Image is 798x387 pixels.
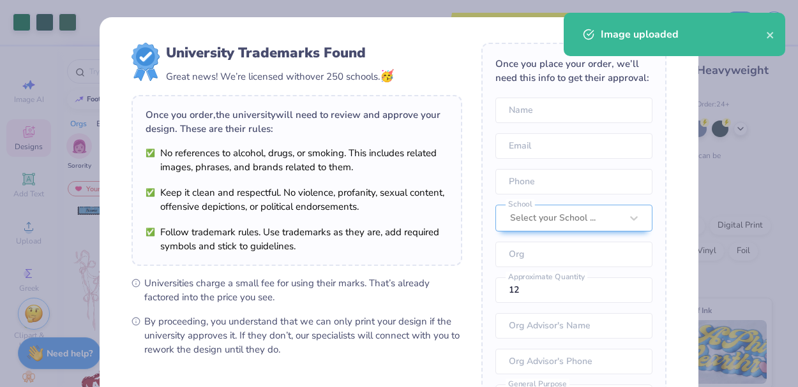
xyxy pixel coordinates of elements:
[146,225,448,253] li: Follow trademark rules. Use trademarks as they are, add required symbols and stick to guidelines.
[144,314,462,356] span: By proceeding, you understand that we can only print your design if the university approves it. I...
[132,43,160,81] img: license-marks-badge.png
[495,133,652,159] input: Email
[495,349,652,374] input: Org Advisor's Phone
[380,68,394,84] span: 🥳
[146,146,448,174] li: No references to alcohol, drugs, or smoking. This includes related images, phrases, and brands re...
[495,313,652,339] input: Org Advisor's Name
[495,169,652,194] input: Phone
[166,68,394,85] div: Great news! We’re licensed with over 250 schools.
[495,242,652,267] input: Org
[166,43,394,63] div: University Trademarks Found
[144,276,462,304] span: Universities charge a small fee for using their marks. That’s already factored into the price you...
[495,57,652,85] div: Once you place your order, we’ll need this info to get their approval:
[495,98,652,123] input: Name
[146,108,448,136] div: Once you order, the university will need to review and approve your design. These are their rules:
[601,27,766,42] div: Image uploaded
[766,27,775,42] button: close
[146,186,448,214] li: Keep it clean and respectful. No violence, profanity, sexual content, offensive depictions, or po...
[495,277,652,303] input: Approximate Quantity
